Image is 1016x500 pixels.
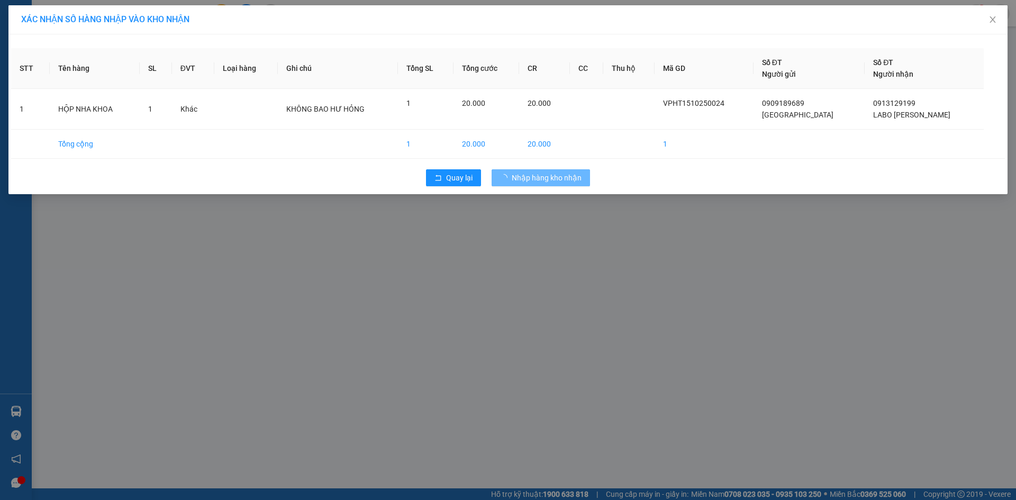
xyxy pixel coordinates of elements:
[21,14,189,24] span: XÁC NHẬN SỐ HÀNG NHẬP VÀO KHO NHẬN
[462,99,485,107] span: 20.000
[570,48,603,89] th: CC
[655,48,754,89] th: Mã GD
[278,48,398,89] th: Ghi chú
[11,89,50,130] td: 1
[873,58,893,67] span: Số ĐT
[988,15,997,24] span: close
[762,70,796,78] span: Người gửi
[978,5,1008,35] button: Close
[762,111,833,119] span: [GEOGRAPHIC_DATA]
[873,70,913,78] span: Người nhận
[140,48,171,89] th: SL
[762,99,804,107] span: 0909189689
[214,48,278,89] th: Loại hàng
[172,89,215,130] td: Khác
[500,174,512,181] span: loading
[512,172,582,184] span: Nhập hàng kho nhận
[5,5,63,63] img: logo.jpg
[762,58,782,67] span: Số ĐT
[50,89,140,130] td: HỘP NHA KHOA
[406,99,411,107] span: 1
[172,48,215,89] th: ĐVT
[11,48,50,89] th: STT
[5,78,134,93] li: In ngày: 16:39 15/10
[434,174,442,183] span: rollback
[519,130,570,159] td: 20.000
[492,169,590,186] button: Nhập hàng kho nhận
[655,130,754,159] td: 1
[873,99,915,107] span: 0913129199
[603,48,655,89] th: Thu hộ
[50,130,140,159] td: Tổng cộng
[398,130,453,159] td: 1
[286,105,365,113] span: KHÔNG BAO HƯ HỎNG
[453,130,520,159] td: 20.000
[873,111,950,119] span: LABO [PERSON_NAME]
[446,172,473,184] span: Quay lại
[50,48,140,89] th: Tên hàng
[398,48,453,89] th: Tổng SL
[453,48,520,89] th: Tổng cước
[519,48,570,89] th: CR
[5,63,134,78] li: Thảo [PERSON_NAME]
[528,99,551,107] span: 20.000
[148,105,152,113] span: 1
[426,169,481,186] button: rollbackQuay lại
[663,99,724,107] span: VPHT1510250024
